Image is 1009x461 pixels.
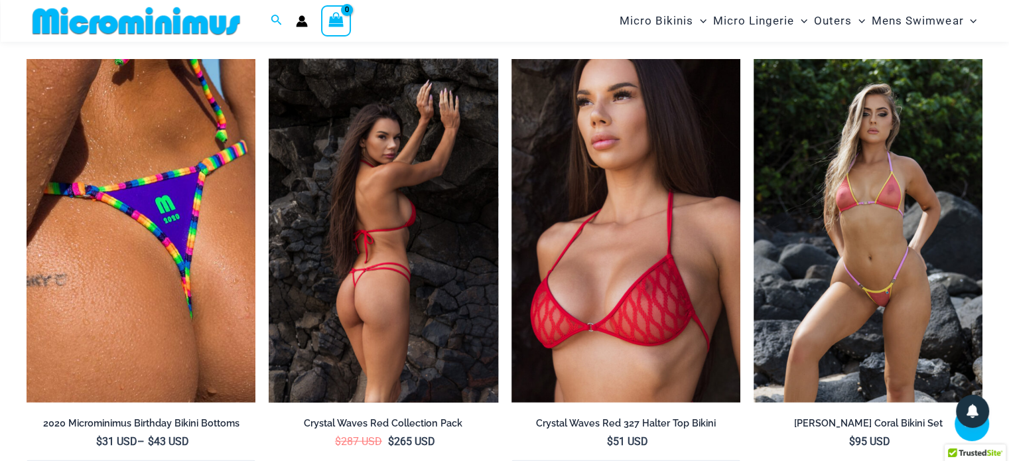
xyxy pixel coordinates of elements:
[963,4,976,38] span: Menu Toggle
[710,4,811,38] a: Micro LingerieMenu ToggleMenu Toggle
[754,59,982,403] a: Maya Sunkist Coral 309 Top 469 Bottom 02Maya Sunkist Coral 309 Top 469 Bottom 04Maya Sunkist Cora...
[335,435,382,448] bdi: 287 USD
[614,2,982,40] nav: Site Navigation
[269,417,498,430] h2: Crystal Waves Red Collection Pack
[96,435,102,448] span: $
[271,13,283,29] a: Search icon link
[335,435,341,448] span: $
[693,4,706,38] span: Menu Toggle
[511,59,740,403] a: Crystal Waves 327 Halter Top 01Crystal Waves 327 Halter Top 4149 Thong 01Crystal Waves 327 Halter...
[296,15,308,27] a: Account icon link
[511,417,740,430] h2: Crystal Waves Red 327 Halter Top Bikini
[852,4,865,38] span: Menu Toggle
[754,59,982,403] img: Maya Sunkist Coral 309 Top 469 Bottom 02
[620,4,693,38] span: Micro Bikinis
[794,4,807,38] span: Menu Toggle
[321,5,352,36] a: View Shopping Cart, empty
[96,435,137,448] bdi: 31 USD
[616,4,710,38] a: Micro BikinisMenu ToggleMenu Toggle
[27,417,255,434] a: 2020 Microminimus Birthday Bikini Bottoms
[27,417,255,430] h2: 2020 Microminimus Birthday Bikini Bottoms
[814,4,852,38] span: Outers
[849,435,855,448] span: $
[27,6,245,36] img: MM SHOP LOGO FLAT
[754,417,982,430] h2: [PERSON_NAME] Coral Bikini Set
[754,417,982,434] a: [PERSON_NAME] Coral Bikini Set
[511,59,740,403] img: Crystal Waves 327 Halter Top 01
[269,417,498,434] a: Crystal Waves Red Collection Pack
[269,59,498,403] img: Crystal Waves 305 Tri Top 4149 Thong 01
[511,417,740,434] a: Crystal Waves Red 327 Halter Top Bikini
[607,435,648,448] bdi: 51 USD
[269,59,498,403] a: Collection PackCrystal Waves 305 Tri Top 4149 Thong 01Crystal Waves 305 Tri Top 4149 Thong 01
[27,59,255,403] img: 2020 Microminimus Birthday Bikini Bottoms
[27,434,255,449] span: –
[388,435,435,448] bdi: 265 USD
[148,435,154,448] span: $
[148,435,189,448] bdi: 43 USD
[868,4,980,38] a: Mens SwimwearMenu ToggleMenu Toggle
[388,435,394,448] span: $
[811,4,868,38] a: OutersMenu ToggleMenu Toggle
[713,4,794,38] span: Micro Lingerie
[607,435,613,448] span: $
[872,4,963,38] span: Mens Swimwear
[849,435,890,448] bdi: 95 USD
